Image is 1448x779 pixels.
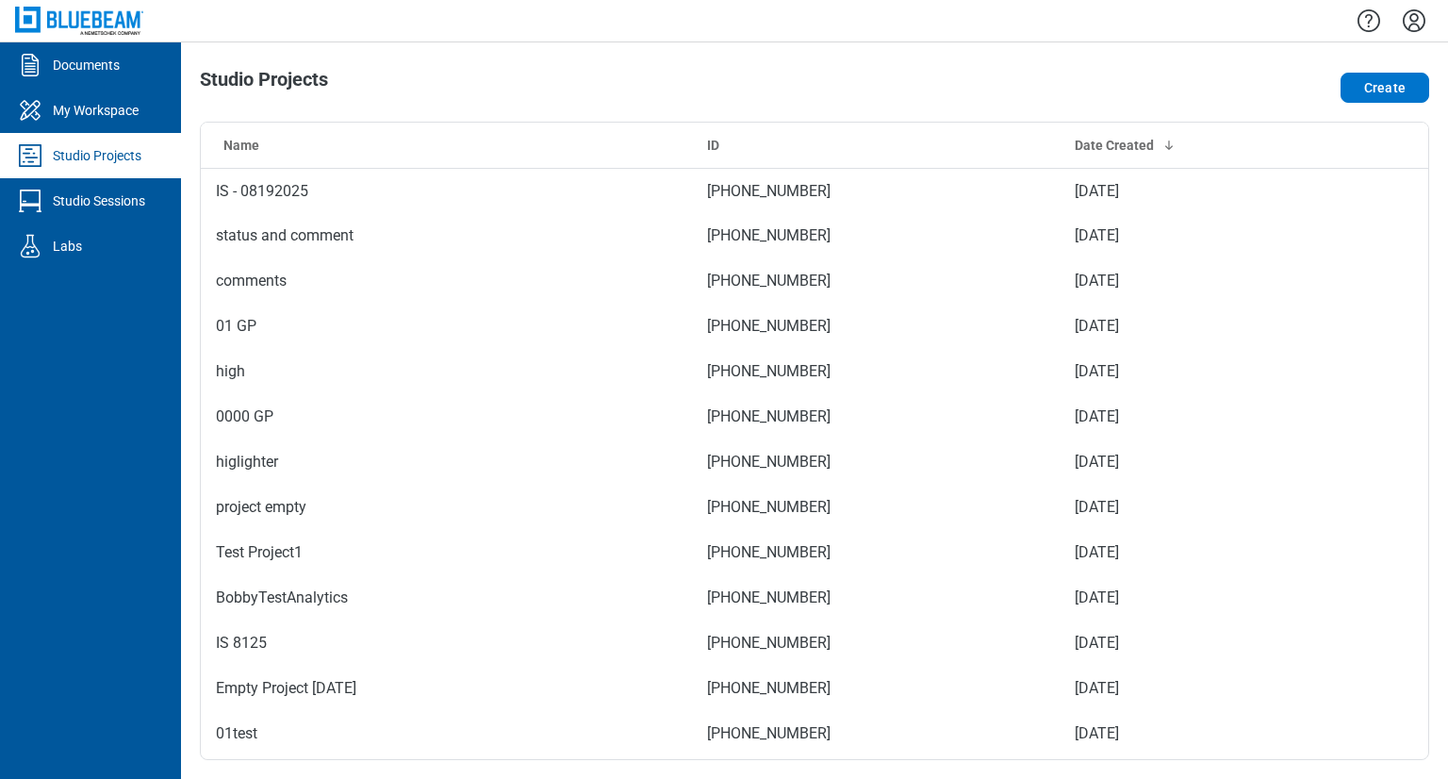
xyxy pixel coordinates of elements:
[201,168,692,213] td: IS - 08192025
[201,213,692,258] td: status and comment
[692,394,1061,439] td: [PHONE_NUMBER]
[15,7,143,34] img: Bluebeam, Inc.
[692,349,1061,394] td: [PHONE_NUMBER]
[201,349,692,394] td: high
[1060,530,1305,575] td: [DATE]
[692,485,1061,530] td: [PHONE_NUMBER]
[53,101,139,120] div: My Workspace
[692,666,1061,711] td: [PHONE_NUMBER]
[1060,711,1305,756] td: [DATE]
[1060,349,1305,394] td: [DATE]
[1399,5,1429,37] button: Settings
[200,69,328,99] h1: Studio Projects
[692,258,1061,304] td: [PHONE_NUMBER]
[692,530,1061,575] td: [PHONE_NUMBER]
[15,141,45,171] svg: Studio Projects
[201,304,692,349] td: 01 GP
[1060,394,1305,439] td: [DATE]
[15,231,45,261] svg: Labs
[1060,621,1305,666] td: [DATE]
[53,56,120,75] div: Documents
[201,666,692,711] td: Empty Project [DATE]
[201,258,692,304] td: comments
[53,146,141,165] div: Studio Projects
[201,530,692,575] td: Test Project1
[201,711,692,756] td: 01test
[201,394,692,439] td: 0000 GP
[15,186,45,216] svg: Studio Sessions
[1060,168,1305,213] td: [DATE]
[201,439,692,485] td: higlighter
[1060,304,1305,349] td: [DATE]
[1060,666,1305,711] td: [DATE]
[1341,73,1429,103] button: Create
[692,213,1061,258] td: [PHONE_NUMBER]
[1060,213,1305,258] td: [DATE]
[1060,485,1305,530] td: [DATE]
[53,191,145,210] div: Studio Sessions
[201,621,692,666] td: IS 8125
[692,575,1061,621] td: [PHONE_NUMBER]
[692,439,1061,485] td: [PHONE_NUMBER]
[53,237,82,256] div: Labs
[15,50,45,80] svg: Documents
[692,711,1061,756] td: [PHONE_NUMBER]
[1060,439,1305,485] td: [DATE]
[223,136,677,155] div: Name
[15,95,45,125] svg: My Workspace
[201,485,692,530] td: project empty
[201,575,692,621] td: BobbyTestAnalytics
[707,136,1045,155] div: ID
[692,168,1061,213] td: [PHONE_NUMBER]
[1075,136,1290,155] div: Date Created
[692,621,1061,666] td: [PHONE_NUMBER]
[1060,575,1305,621] td: [DATE]
[692,304,1061,349] td: [PHONE_NUMBER]
[1060,258,1305,304] td: [DATE]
